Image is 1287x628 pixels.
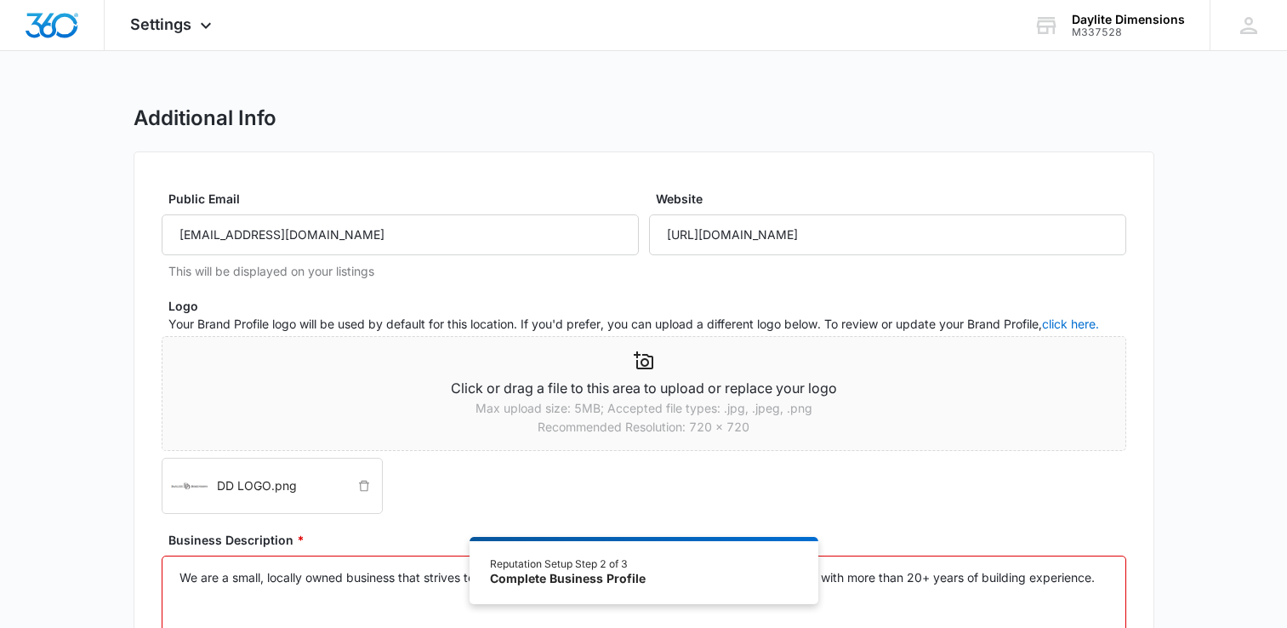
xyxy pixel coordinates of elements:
[169,465,210,506] img: DD LOGO.png
[1072,26,1185,38] div: account id
[162,399,1125,418] p: Max upload size: 5MB; Accepted file types: .jpg, .jpeg, .png
[656,190,1133,208] label: Website
[168,262,639,280] p: This will be displayed on your listings
[162,378,1125,399] p: Click or drag a file to this area to upload or replace your logo
[168,190,646,208] label: Public Email
[1042,317,1099,331] a: click here.
[210,467,353,505] span: DD LOGO.png
[130,15,191,33] span: Settings
[354,480,374,492] span: delete
[134,106,276,131] h1: Additional Info
[168,315,1126,333] p: Your Brand Profile logo will be used by default for this location. If you'd prefer, you can uploa...
[490,572,646,587] div: Complete Business Profile
[168,297,1133,315] label: Logo
[168,531,1133,549] label: Business Description
[162,337,1125,450] span: Click or drag a file to this area to upload or replace your logoMax upload size: 5MB; Accepted fi...
[162,418,1125,437] p: Recommended Resolution: 720 × 720
[353,477,375,495] button: delete
[649,214,1126,255] input: https://
[1072,13,1185,26] div: account name
[490,557,646,572] div: Reputation Setup Step 2 of 3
